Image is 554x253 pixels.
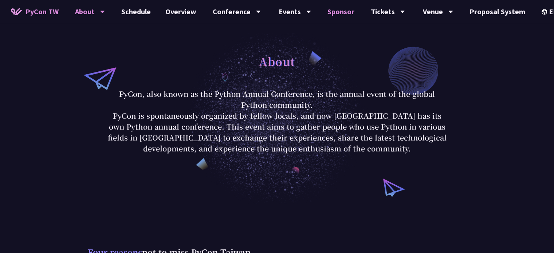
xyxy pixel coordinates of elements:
p: PyCon, also known as the Python Annual Conference, is the annual event of the global Python commu... [108,88,447,110]
img: Home icon of PyCon TW 2025 [11,8,22,15]
p: PyCon is spontaneously organized by fellow locals, and now [GEOGRAPHIC_DATA] has its own Python a... [108,110,447,154]
img: Locale Icon [542,9,549,15]
h1: About [259,50,295,72]
span: PyCon TW [25,6,59,17]
a: PyCon TW [4,3,66,21]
